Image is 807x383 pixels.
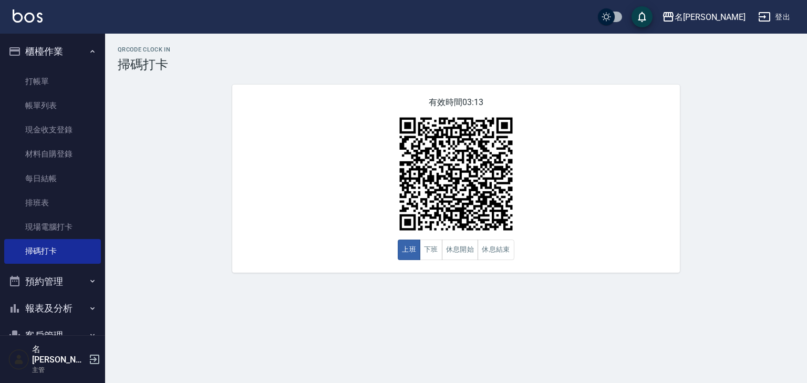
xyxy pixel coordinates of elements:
button: save [632,6,653,27]
a: 材料自購登錄 [4,142,101,166]
a: 現場電腦打卡 [4,215,101,239]
a: 每日結帳 [4,167,101,191]
h2: QRcode Clock In [118,46,794,53]
p: 主管 [32,365,86,375]
button: 上班 [398,240,420,260]
a: 帳單列表 [4,94,101,118]
img: Person [8,349,29,370]
button: 休息結束 [478,240,514,260]
button: 名[PERSON_NAME] [658,6,750,28]
button: 櫃檯作業 [4,38,101,65]
button: 客戶管理 [4,322,101,349]
h5: 名[PERSON_NAME] [32,344,86,365]
a: 掃碼打卡 [4,239,101,263]
a: 排班表 [4,191,101,215]
button: 報表及分析 [4,295,101,322]
button: 休息開始 [442,240,479,260]
button: 預約管理 [4,268,101,295]
button: 登出 [754,7,794,27]
a: 現金收支登錄 [4,118,101,142]
a: 打帳單 [4,69,101,94]
img: Logo [13,9,43,23]
button: 下班 [420,240,442,260]
div: 有效時間 03:13 [232,85,680,273]
div: 名[PERSON_NAME] [675,11,746,24]
h3: 掃碼打卡 [118,57,794,72]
